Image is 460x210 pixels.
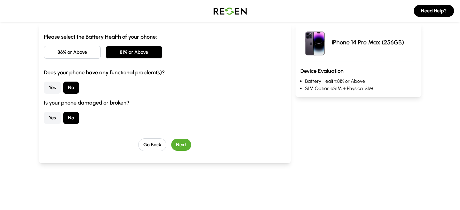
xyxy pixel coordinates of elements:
[171,139,191,151] button: Next
[63,82,79,94] button: No
[138,138,166,151] button: Go Back
[300,67,416,75] h3: Device Evaluation
[300,28,329,57] img: iPhone 14 Pro Max
[209,2,251,19] img: Logo
[414,5,454,17] button: Need Help?
[332,38,404,47] p: iPhone 14 Pro Max (256GB)
[44,99,286,107] h3: Is your phone damaged or broken?
[305,85,416,92] li: SIM Option: eSIM + Physical SIM
[44,82,61,94] button: Yes
[305,78,416,85] li: Battery Health: 81% or Above
[44,68,286,77] h3: Does your phone have any functional problem(s)?
[63,112,79,124] button: No
[44,33,286,41] h3: Please select the Battery Health of your phone:
[44,112,61,124] button: Yes
[44,46,101,59] button: 86% or Above
[106,46,162,59] button: 81% or Above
